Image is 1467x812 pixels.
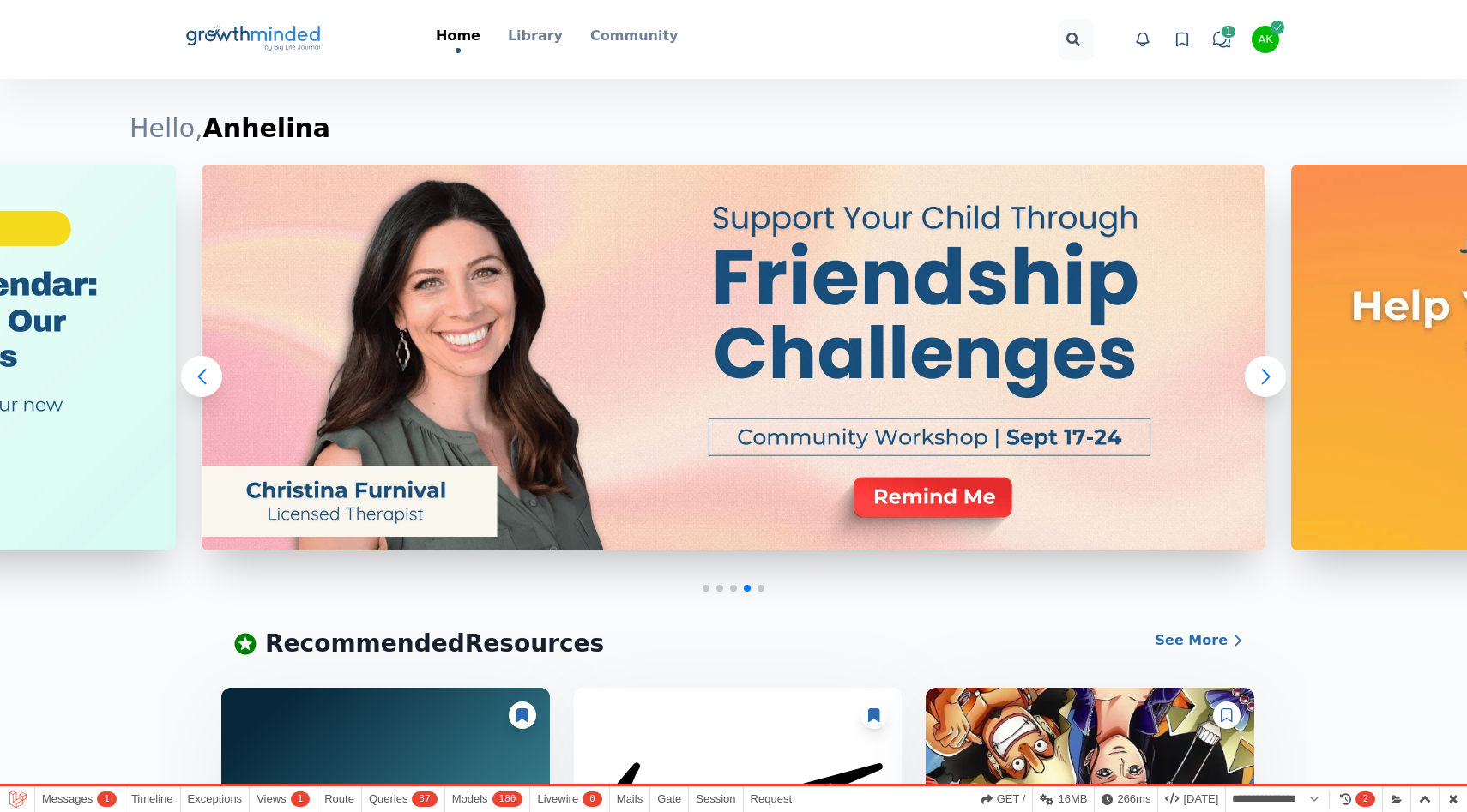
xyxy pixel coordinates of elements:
a: Home [436,26,480,53]
a: 1 [1209,27,1235,52]
img: banner BLJ [202,165,1265,550]
p: Library [508,26,563,46]
span: 37 [412,791,437,807]
span: 2 [1355,791,1375,807]
a: Library [508,26,563,48]
p: Community [590,26,678,46]
button: Anhelina Kravets [1252,26,1279,53]
div: Anhelina Kravets [1258,34,1272,45]
span: 0 [583,791,602,807]
span: 1 [1220,24,1237,39]
h1: Hello, [130,113,1337,144]
span: 1 [291,791,311,807]
span: Anhelina [203,113,330,143]
a: Community [590,26,678,48]
p: Recommended Resources [265,626,604,662]
a: See More [1149,623,1252,658]
p: Home [436,26,480,46]
span: 180 [492,791,523,807]
span: 1 [97,791,117,807]
p: See More [1156,630,1228,651]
